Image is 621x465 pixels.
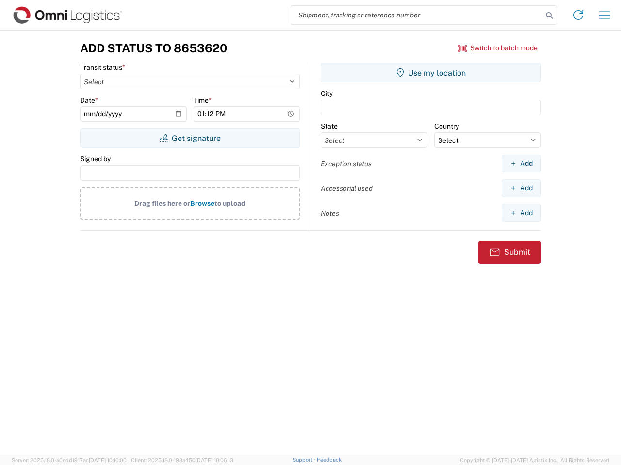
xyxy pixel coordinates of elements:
[80,128,300,148] button: Get signature
[190,200,214,207] span: Browse
[502,179,541,197] button: Add
[12,457,127,463] span: Server: 2025.18.0-a0edd1917ac
[80,41,227,55] h3: Add Status to 8653620
[478,241,541,264] button: Submit
[321,159,372,168] label: Exception status
[214,200,245,207] span: to upload
[134,200,190,207] span: Drag files here or
[502,155,541,172] button: Add
[131,457,233,463] span: Client: 2025.18.0-198a450
[89,457,127,463] span: [DATE] 10:10:00
[196,457,233,463] span: [DATE] 10:06:13
[293,457,317,463] a: Support
[291,6,542,24] input: Shipment, tracking or reference number
[460,456,609,465] span: Copyright © [DATE]-[DATE] Agistix Inc., All Rights Reserved
[458,40,538,56] button: Switch to batch mode
[434,122,459,131] label: Country
[321,184,373,193] label: Accessorial used
[321,89,333,98] label: City
[80,155,111,163] label: Signed by
[317,457,342,463] a: Feedback
[321,209,339,217] label: Notes
[80,96,98,105] label: Date
[321,122,338,131] label: State
[502,204,541,222] button: Add
[80,63,125,72] label: Transit status
[321,63,541,82] button: Use my location
[194,96,212,105] label: Time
